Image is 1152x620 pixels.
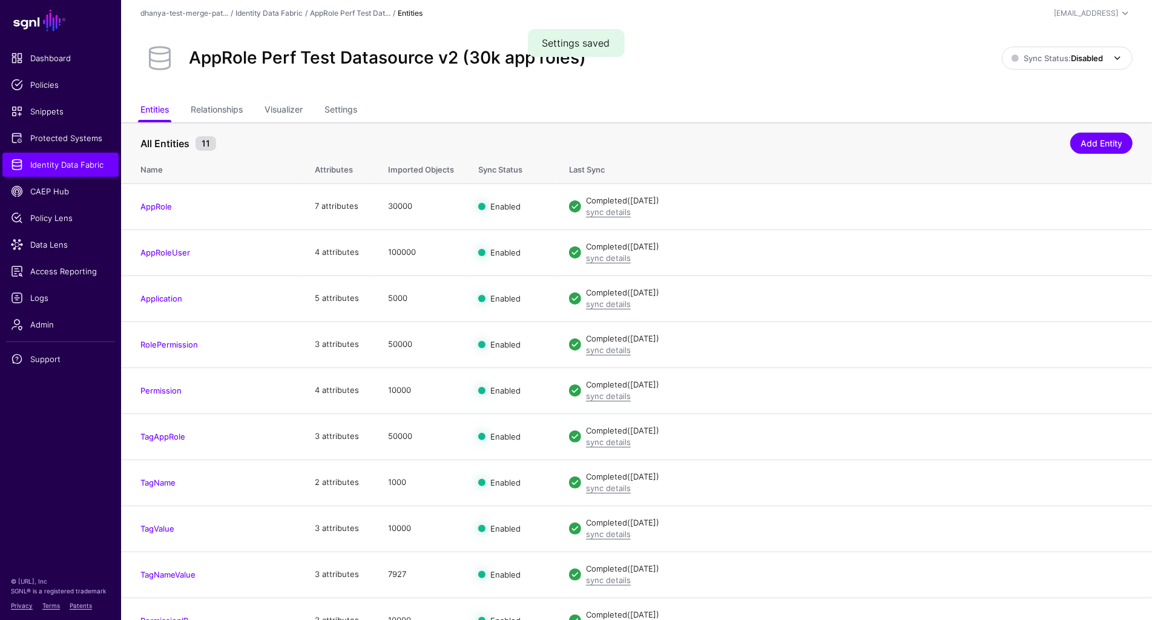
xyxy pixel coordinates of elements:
td: 5 attributes [303,275,376,322]
a: Protected Systems [2,126,119,150]
span: Identity Data Fabric [11,159,110,171]
strong: Disabled [1071,53,1103,63]
a: sync details [586,299,631,309]
div: Completed ([DATE]) [586,425,1133,437]
a: Add Entity [1070,133,1133,154]
a: sync details [586,529,631,539]
td: 2 attributes [303,460,376,506]
span: Protected Systems [11,132,110,144]
a: Privacy [11,602,33,609]
span: Enabled [490,340,521,349]
a: AppRole Perf Test Dat... [310,8,390,18]
a: sync details [586,575,631,585]
td: 100000 [376,229,466,275]
td: 4 attributes [303,368,376,414]
th: Last Sync [557,152,1152,183]
td: 3 attributes [303,322,376,368]
div: Completed ([DATE]) [586,379,1133,391]
span: Enabled [490,524,521,533]
a: TagAppRole [140,432,185,441]
a: Logs [2,286,119,310]
span: Dashboard [11,52,110,64]
a: sync details [586,483,631,493]
a: AppRoleUser [140,248,190,257]
a: Identity Data Fabric [235,8,303,18]
a: sync details [586,345,631,355]
a: sync details [586,391,631,401]
a: Entities [140,99,169,122]
a: Identity Data Fabric [2,153,119,177]
td: 50000 [376,322,466,368]
a: AppRole [140,202,172,211]
span: Sync Status: [1012,53,1103,63]
span: Logs [11,292,110,304]
a: sync details [586,207,631,217]
span: CAEP Hub [11,185,110,197]
th: Imported Objects [376,152,466,183]
a: sync details [586,437,631,447]
p: © [URL], Inc [11,576,110,586]
td: 7927 [376,552,466,598]
a: SGNL [7,7,114,34]
a: Permission [140,386,182,395]
div: / [390,8,398,19]
a: sync details [586,253,631,263]
td: 10000 [376,368,466,414]
div: [EMAIL_ADDRESS] [1054,8,1118,19]
span: Policies [11,79,110,91]
a: Data Lens [2,232,119,257]
span: Enabled [490,248,521,257]
div: / [228,8,235,19]
td: 3 attributes [303,414,376,460]
a: Terms [42,602,60,609]
a: dhanya-test-merge-pat... [140,8,228,18]
a: TagValue [140,524,174,533]
div: Completed ([DATE]) [586,195,1133,207]
span: Access Reporting [11,265,110,277]
span: Enabled [490,386,521,395]
span: Enabled [490,294,521,303]
td: 3 attributes [303,506,376,552]
a: TagName [140,478,176,487]
th: Sync Status [466,152,557,183]
div: / [303,8,310,19]
td: 10000 [376,506,466,552]
a: Access Reporting [2,259,119,283]
a: Admin [2,312,119,337]
td: 30000 [376,183,466,229]
span: All Entities [137,136,193,151]
div: Completed ([DATE]) [586,241,1133,253]
span: Data Lens [11,239,110,251]
span: Snippets [11,105,110,117]
td: 7 attributes [303,183,376,229]
div: Completed ([DATE]) [586,517,1133,529]
span: Enabled [490,478,521,487]
div: Completed ([DATE]) [586,333,1133,345]
div: Settings saved [528,29,625,57]
div: Completed ([DATE]) [586,471,1133,483]
a: TagNameValue [140,570,196,579]
a: Patents [70,602,92,609]
span: Enabled [490,570,521,579]
a: Settings [324,99,357,122]
div: Completed ([DATE]) [586,563,1133,575]
a: Policy Lens [2,206,119,230]
span: Support [11,353,110,365]
td: 1000 [376,460,466,506]
td: 4 attributes [303,229,376,275]
th: Attributes [303,152,376,183]
td: 5000 [376,275,466,322]
td: 3 attributes [303,552,376,598]
a: Application [140,294,182,303]
span: Admin [11,318,110,331]
a: Visualizer [265,99,303,122]
a: RolePermission [140,340,198,349]
a: Snippets [2,99,119,124]
span: Policy Lens [11,212,110,224]
span: Enabled [490,202,521,211]
p: SGNL® is a registered trademark [11,586,110,596]
h2: AppRole Perf Test Datasource v2 (30k app roles) [189,48,586,68]
th: Name [121,152,303,183]
td: 50000 [376,414,466,460]
strong: Entities [398,8,423,18]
